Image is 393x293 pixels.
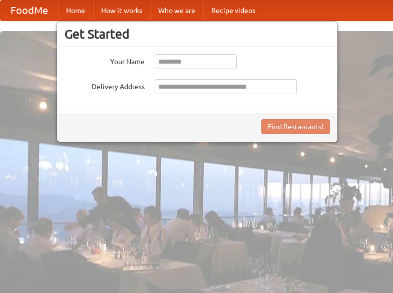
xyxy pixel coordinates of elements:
[65,54,145,67] label: Your Name
[58,1,93,21] a: Home
[261,119,330,134] button: Find Restaurants!
[65,27,330,42] h3: Get Started
[93,1,150,21] a: How it works
[65,79,145,92] label: Delivery Address
[1,1,58,21] a: FoodMe
[150,1,203,21] a: Who we are
[203,1,263,21] a: Recipe videos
